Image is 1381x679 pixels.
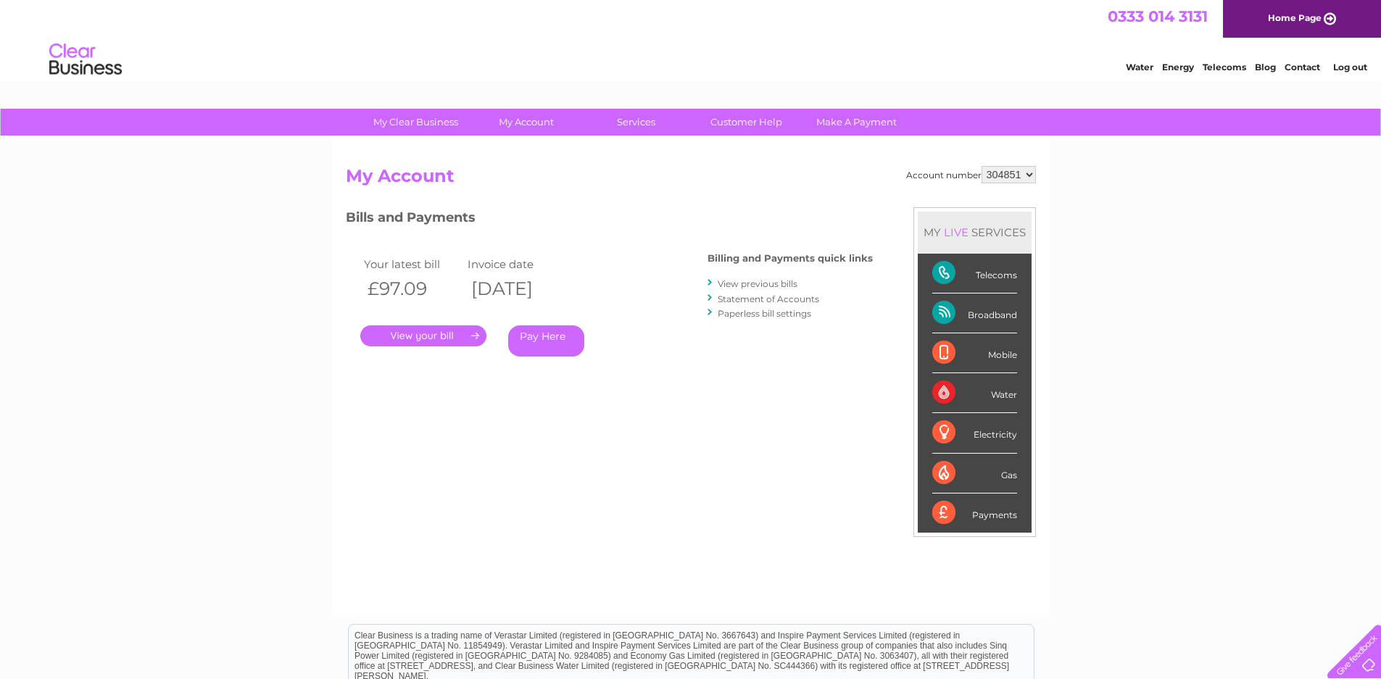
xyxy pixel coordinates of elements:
[1285,62,1320,72] a: Contact
[466,109,586,136] a: My Account
[1255,62,1276,72] a: Blog
[508,325,584,357] a: Pay Here
[1108,7,1208,25] a: 0333 014 3131
[918,212,1032,253] div: MY SERVICES
[1333,62,1367,72] a: Log out
[718,293,819,304] a: Statement of Accounts
[356,109,476,136] a: My Clear Business
[349,8,1034,70] div: Clear Business is a trading name of Verastar Limited (registered in [GEOGRAPHIC_DATA] No. 3667643...
[932,493,1017,533] div: Payments
[932,373,1017,413] div: Water
[797,109,916,136] a: Make A Payment
[360,254,465,274] td: Your latest bill
[708,253,873,264] h4: Billing and Payments quick links
[932,333,1017,373] div: Mobile
[464,274,568,304] th: [DATE]
[906,166,1036,183] div: Account number
[49,38,123,82] img: logo.png
[346,207,873,233] h3: Bills and Payments
[718,308,811,319] a: Paperless bill settings
[932,254,1017,293] div: Telecoms
[932,293,1017,333] div: Broadband
[576,109,696,136] a: Services
[932,454,1017,493] div: Gas
[346,166,1036,193] h2: My Account
[360,325,486,346] a: .
[1203,62,1246,72] a: Telecoms
[464,254,568,274] td: Invoice date
[941,225,971,239] div: LIVE
[932,413,1017,453] div: Electricity
[360,274,465,304] th: £97.09
[687,109,806,136] a: Customer Help
[1162,62,1194,72] a: Energy
[1126,62,1153,72] a: Water
[718,278,797,289] a: View previous bills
